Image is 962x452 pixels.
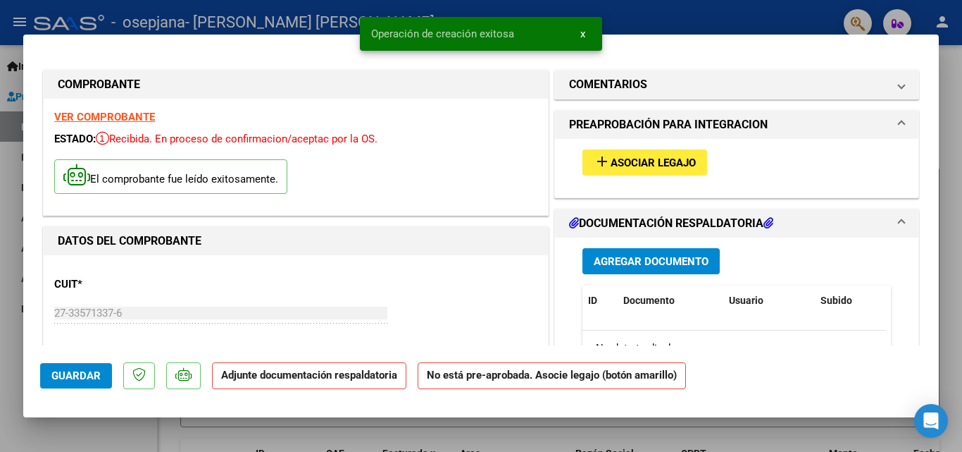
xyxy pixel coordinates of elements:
[54,111,155,123] a: VER COMPROBANTE
[611,157,696,169] span: Asociar Legajo
[623,295,675,306] span: Documento
[582,248,720,274] button: Agregar Documento
[54,276,199,293] p: CUIT
[40,363,112,389] button: Guardar
[555,111,918,139] mat-expansion-panel-header: PREAPROBACIÓN PARA INTEGRACION
[555,209,918,238] mat-expansion-panel-header: DOCUMENTACIÓN RESPALDATORIA
[580,28,585,40] span: x
[96,133,377,145] span: Recibida. En proceso de confirmacion/aceptac por la OS.
[54,133,96,145] span: ESTADO:
[569,215,773,232] h1: DOCUMENTACIÓN RESPALDATORIA
[914,404,948,438] div: Open Intercom Messenger
[729,295,763,306] span: Usuario
[58,234,201,248] strong: DATOS DEL COMPROBANTE
[618,286,723,316] datatable-header-cell: Documento
[582,286,618,316] datatable-header-cell: ID
[723,286,815,316] datatable-header-cell: Usuario
[594,153,611,170] mat-icon: add
[569,76,647,93] h1: COMENTARIOS
[569,116,768,133] h1: PREAPROBACIÓN PARA INTEGRACION
[588,295,597,306] span: ID
[58,78,140,91] strong: COMPROBANTE
[555,139,918,197] div: PREAPROBACIÓN PARA INTEGRACION
[371,27,514,41] span: Operación de creación exitosa
[54,159,287,194] p: El comprobante fue leído exitosamente.
[582,149,707,176] button: Asociar Legajo
[820,295,852,306] span: Subido
[555,71,918,99] mat-expansion-panel-header: COMENTARIOS
[815,286,885,316] datatable-header-cell: Subido
[569,21,596,47] button: x
[418,362,686,390] strong: No está pre-aprobada. Asocie legajo (botón amarillo)
[885,286,956,316] datatable-header-cell: Acción
[582,331,886,366] div: No data to display
[221,369,397,381] strong: Adjunte documentación respaldatoria
[594,255,708,268] span: Agregar Documento
[51,369,101,382] span: Guardar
